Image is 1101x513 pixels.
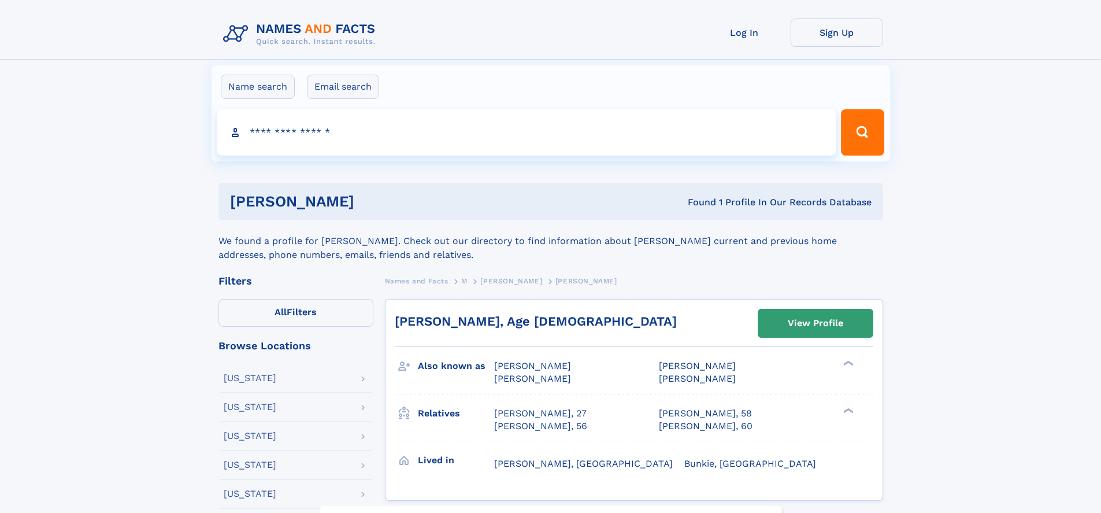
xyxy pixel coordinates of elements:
a: [PERSON_NAME], 56 [494,420,587,433]
div: ❯ [840,360,854,367]
button: Search Button [841,109,884,156]
h3: Lived in [418,451,494,470]
a: [PERSON_NAME], Age [DEMOGRAPHIC_DATA] [395,314,677,329]
div: [US_STATE] [224,431,276,441]
div: We found a profile for [PERSON_NAME]. Check out our directory to find information about [PERSON_N... [218,220,883,262]
img: Logo Names and Facts [218,19,385,50]
div: View Profile [788,310,843,337]
span: [PERSON_NAME] [494,360,571,371]
a: [PERSON_NAME] [480,274,542,288]
a: View Profile [758,309,873,337]
a: [PERSON_NAME], 27 [494,407,587,420]
span: M [461,277,468,285]
div: ❯ [840,407,854,414]
input: search input [217,109,836,156]
span: [PERSON_NAME] [659,373,736,384]
h3: Also known as [418,356,494,376]
h1: [PERSON_NAME] [230,194,521,209]
a: Log In [698,19,791,47]
h3: Relatives [418,404,494,423]
span: Bunkie, [GEOGRAPHIC_DATA] [684,458,816,469]
a: [PERSON_NAME], 58 [659,407,752,420]
a: Sign Up [791,19,883,47]
label: Name search [221,75,295,99]
label: Filters [218,299,373,327]
span: All [275,307,287,318]
a: Names and Facts [385,274,448,288]
div: [US_STATE] [224,489,276,499]
div: Browse Locations [218,341,373,351]
div: [US_STATE] [224,460,276,470]
label: Email search [307,75,379,99]
span: [PERSON_NAME] [659,360,736,371]
div: Filters [218,276,373,286]
div: Found 1 Profile In Our Records Database [521,196,872,209]
div: [US_STATE] [224,403,276,412]
span: [PERSON_NAME] [555,277,617,285]
a: [PERSON_NAME], 60 [659,420,752,433]
a: M [461,274,468,288]
div: [US_STATE] [224,374,276,383]
span: [PERSON_NAME], [GEOGRAPHIC_DATA] [494,458,673,469]
span: [PERSON_NAME] [480,277,542,285]
span: [PERSON_NAME] [494,373,571,384]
